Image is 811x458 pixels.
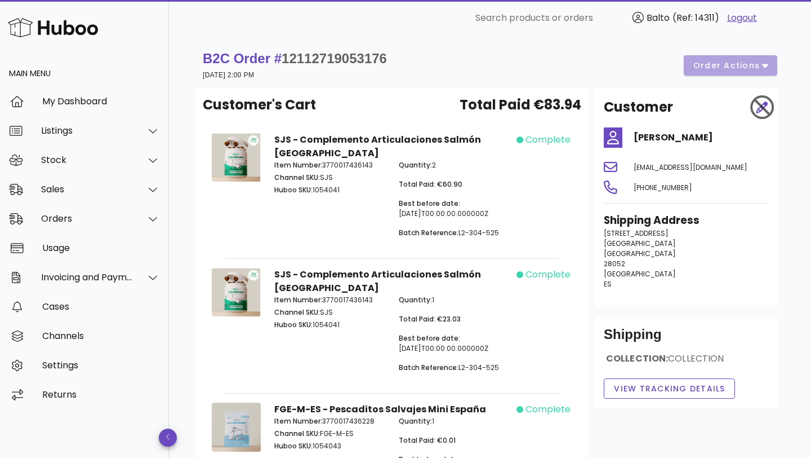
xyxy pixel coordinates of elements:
[460,95,581,115] span: Total Paid €83.94
[604,325,768,353] div: Shipping
[399,228,458,237] span: Batch Reference:
[41,272,133,283] div: Invoicing and Payments
[274,307,320,317] span: Channel SKU:
[274,133,481,160] strong: SJS - Complemento Articulaciones Salmón [GEOGRAPHIC_DATA]
[525,403,571,416] span: complete
[274,441,385,451] p: 1054043
[42,243,160,253] div: Usage
[274,295,322,305] span: Item Number:
[274,173,320,182] span: Channel SKU:
[274,185,385,195] p: 1054041
[399,333,460,343] span: Best before date:
[399,333,510,354] p: [DATE]T00:00:00.000000Z
[399,314,461,324] span: Total Paid: €23.03
[274,160,385,170] p: 3770017436143
[399,435,456,445] span: Total Paid: €0.01
[274,403,486,416] strong: FGE-M-ES - Pescaditos Salvajes Mini España
[41,184,133,195] div: Sales
[604,249,676,258] span: [GEOGRAPHIC_DATA]
[274,185,313,195] span: Huboo SKU:
[42,301,160,312] div: Cases
[604,97,673,117] h2: Customer
[203,95,316,115] span: Customer's Cart
[274,320,313,329] span: Huboo SKU:
[604,239,676,248] span: [GEOGRAPHIC_DATA]
[399,416,510,426] p: 1
[399,179,462,189] span: Total Paid: €60.90
[212,268,261,316] img: Product Image
[604,259,625,268] span: 28052
[203,71,254,79] small: [DATE] 2:00 PM
[604,279,612,289] span: ES
[399,160,432,170] span: Quantity:
[399,416,432,426] span: Quantity:
[274,416,385,426] p: 3770017436228
[274,429,320,438] span: Channel SKU:
[399,160,510,170] p: 2
[604,228,669,238] span: [STREET_ADDRESS]
[42,389,160,400] div: Returns
[399,199,460,208] span: Best before date:
[604,213,768,228] h3: Shipping Address
[274,320,385,330] p: 1054041
[525,133,571,147] span: complete
[727,11,757,25] a: Logout
[399,295,510,305] p: 1
[634,162,747,172] span: [EMAIL_ADDRESS][DOMAIN_NAME]
[203,51,387,66] strong: B2C Order #
[274,295,385,305] p: 3770017436143
[672,11,719,24] span: (Ref: 14311)
[8,15,98,39] img: Huboo Logo
[42,331,160,341] div: Channels
[212,133,261,182] img: Product Image
[668,352,724,365] span: COLLECTION
[212,403,261,452] img: Product Image
[634,131,768,144] h4: [PERSON_NAME]
[282,51,387,66] span: 12112719053176
[399,295,432,305] span: Quantity:
[613,383,725,395] span: View Tracking details
[399,228,510,238] p: L2-304-525
[274,268,481,294] strong: SJS - Complemento Articulaciones Salmón [GEOGRAPHIC_DATA]
[41,125,133,136] div: Listings
[41,155,133,165] div: Stock
[274,429,385,439] p: FGE-M-ES
[399,199,510,219] p: [DATE]T00:00:00.000000Z
[604,269,676,279] span: [GEOGRAPHIC_DATA]
[399,363,458,372] span: Batch Reference:
[42,96,160,107] div: My Dashboard
[604,353,768,374] div: COLLECTION:
[634,183,692,192] span: [PHONE_NUMBER]
[647,11,670,24] span: Balto
[274,416,322,426] span: Item Number:
[274,173,385,183] p: SJS
[274,307,385,318] p: SJS
[41,213,133,224] div: Orders
[274,441,313,451] span: Huboo SKU:
[525,268,571,281] span: complete
[42,360,160,371] div: Settings
[399,363,510,373] p: L2-304-525
[274,160,322,170] span: Item Number:
[604,378,735,399] button: View Tracking details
